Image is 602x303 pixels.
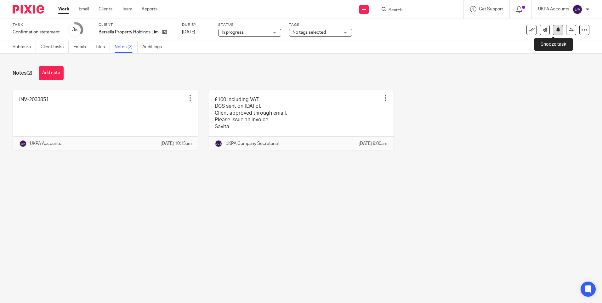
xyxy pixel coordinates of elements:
label: Task [13,22,60,27]
a: Files [96,41,110,53]
label: Due by [182,22,210,27]
p: [DATE] 10:15am [161,140,192,147]
div: Confirmation statement [13,29,60,35]
p: UKPA Company Secretarial [225,140,279,147]
a: Client tasks [41,41,69,53]
div: 3 [72,26,78,33]
img: Pixie [13,5,44,14]
a: Work [58,6,69,12]
a: Emails [73,41,91,53]
img: svg%3E [572,4,582,14]
small: /9 [75,28,78,32]
button: Add note [39,66,64,80]
a: Subtasks [13,41,36,53]
p: [DATE] 9:00am [359,140,387,147]
span: (2) [26,71,32,76]
input: Search [388,8,445,13]
a: Email [79,6,89,12]
a: Clients [99,6,112,12]
span: No tags selected [292,30,326,35]
img: svg%3E [19,140,27,147]
span: [DATE] [182,30,195,34]
a: Audit logs [142,41,167,53]
p: UKPA Accounts [30,140,61,147]
img: svg%3E [215,140,222,147]
span: Get Support [479,7,503,11]
p: UKPA Accounts [538,6,569,12]
a: Notes (2) [115,41,138,53]
p: Berzella Property Holdings Limited [99,29,159,35]
label: Tags [289,22,352,27]
span: In progress [222,30,244,35]
label: Client [99,22,174,27]
h1: Notes [13,70,32,77]
label: Status [218,22,281,27]
a: Reports [142,6,157,12]
a: Team [122,6,132,12]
